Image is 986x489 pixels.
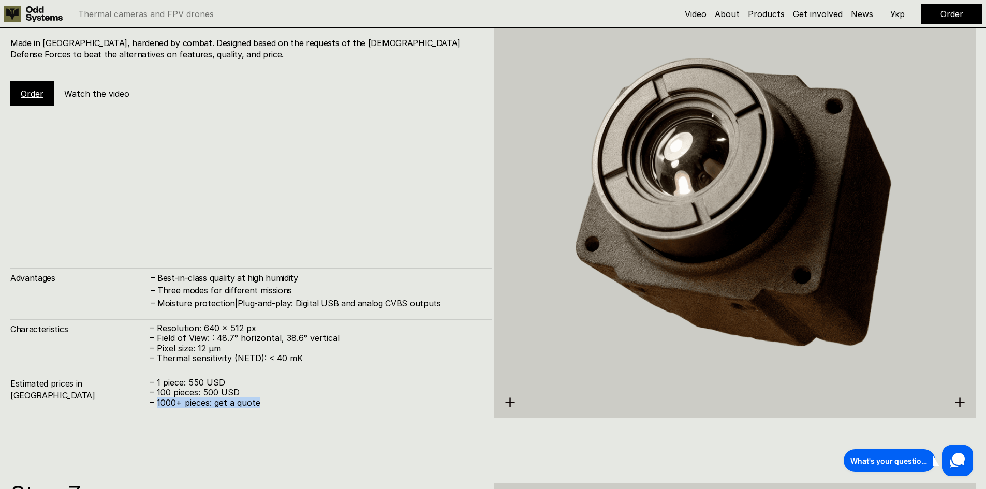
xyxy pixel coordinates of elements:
h4: Estimated prices in [GEOGRAPHIC_DATA] [10,378,150,401]
a: About [715,9,740,19]
a: Order [21,88,43,99]
h4: Characteristics [10,323,150,335]
p: – 1000+ pieces: get a quote [150,398,482,408]
p: – Field of View: : 48.7° horizontal, 38.6° vertical [150,333,482,343]
p: Укр [890,10,905,18]
h4: Made in [GEOGRAPHIC_DATA], hardened by combat. Designed based on the requests of the [DEMOGRAPHIC... [10,37,482,61]
p: – Resolution: 640 x 512 px [150,323,482,333]
h4: – [151,297,155,308]
h5: Watch the video [64,88,129,99]
a: Order [940,9,963,19]
h4: – [151,272,155,283]
h4: Best-in-class quality at high humidity [157,272,482,284]
h4: Moisture protection|Plug-and-play: Digital USB and analog CVBS outputs [157,298,482,309]
a: Products [748,9,785,19]
p: – 1 piece: 550 USD [150,378,482,388]
h4: Three modes for different missions [157,285,482,296]
p: – Thermal sensitivity (NETD): < 40 mK [150,353,482,363]
h4: – [151,284,155,295]
p: – 100 pieces: 500 USD [150,388,482,397]
iframe: HelpCrunch [841,442,976,479]
p: – Pixel size: 12 µm [150,344,482,353]
p: Thermal cameras and FPV drones [78,10,214,18]
a: Get involved [793,9,843,19]
h4: Advantages [10,272,150,284]
a: Video [685,9,707,19]
a: News [851,9,873,19]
